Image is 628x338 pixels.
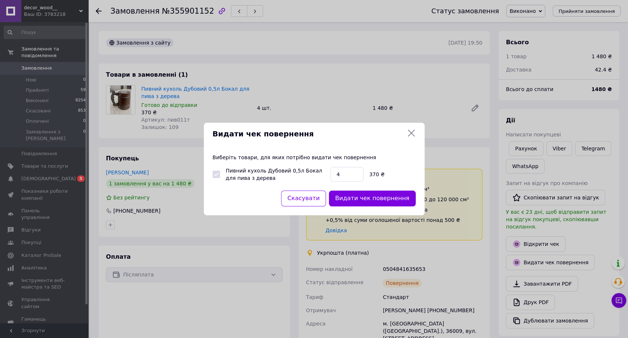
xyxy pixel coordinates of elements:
[281,191,326,206] button: Скасувати
[226,168,322,181] label: Пивний кухоль Дубовий 0,5л Бокал для пива з дерева
[213,129,404,139] span: Видати чек повернення
[366,171,419,178] div: 370 ₴
[213,154,416,161] p: Виберіть товари, для яких потрібно видати чек повернення
[329,191,416,206] button: Видати чек повернення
